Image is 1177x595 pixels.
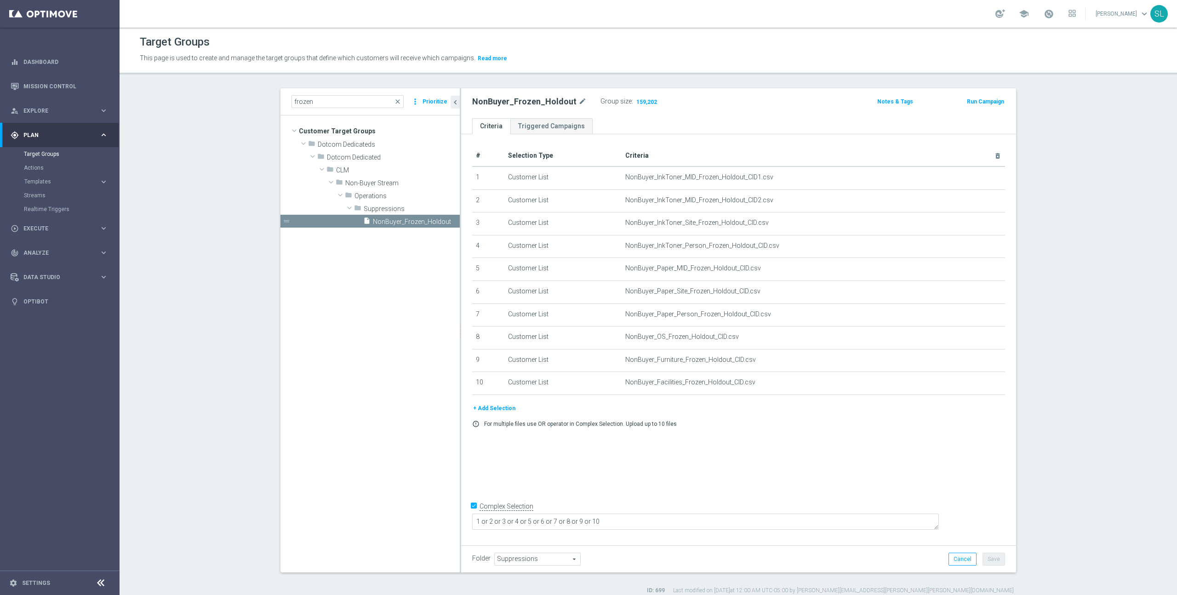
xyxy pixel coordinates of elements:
button: Notes & Tags [876,97,914,107]
i: keyboard_arrow_right [99,224,108,233]
a: Streams [24,192,96,199]
i: settings [9,579,17,587]
button: chevron_left [451,96,460,109]
span: NonBuyer_Facilities_Frozen_Holdout_CID.csv [625,378,755,386]
td: Customer List [504,349,622,372]
button: gps_fixed Plan keyboard_arrow_right [10,132,109,139]
div: Explore [11,107,99,115]
i: more_vert [411,95,420,108]
i: folder [336,178,343,189]
div: Actions [24,161,119,175]
button: play_circle_outline Execute keyboard_arrow_right [10,225,109,232]
a: Realtime Triggers [24,206,96,213]
i: insert_drive_file [363,217,371,228]
i: person_search [11,107,19,115]
i: keyboard_arrow_right [99,131,108,139]
i: delete_forever [994,152,1001,160]
a: Triggered Campaigns [510,118,593,134]
i: lightbulb [11,297,19,306]
span: NonBuyer_InkToner_Person_Frozen_Holdout_CID.csv [625,242,779,250]
span: Operations [354,192,460,200]
span: NonBuyer_InkToner_MID_Frozen_Holdout_CID2.csv [625,196,773,204]
div: Data Studio keyboard_arrow_right [10,274,109,281]
button: Templates keyboard_arrow_right [24,178,109,185]
div: Realtime Triggers [24,202,119,216]
i: track_changes [11,249,19,257]
td: 8 [472,326,504,349]
i: equalizer [11,58,19,66]
td: Customer List [504,189,622,212]
button: Save [983,553,1005,566]
td: Customer List [504,326,622,349]
td: 2 [472,189,504,212]
td: 5 [472,258,504,281]
th: Selection Type [504,145,622,166]
i: error_outline [472,420,480,428]
button: Run Campaign [966,97,1005,107]
label: : [632,97,633,105]
span: NonBuyer_Frozen_Holdout [373,218,460,226]
span: Dotcom Dedicateds [318,141,460,149]
span: NonBuyer_OS_Frozen_Holdout_CID.csv [625,333,739,341]
button: Cancel [948,553,977,566]
a: [PERSON_NAME]keyboard_arrow_down [1095,7,1150,21]
a: Optibot [23,289,108,314]
span: Customer Target Groups [299,125,460,137]
div: Templates [24,175,119,189]
span: Plan [23,132,99,138]
input: Quick find group or folder [291,95,404,108]
h1: Target Groups [140,35,210,49]
td: Customer List [504,258,622,281]
a: Dashboard [23,50,108,74]
i: mode_edit [578,96,587,107]
button: equalizer Dashboard [10,58,109,66]
td: 9 [472,349,504,372]
span: Templates [24,179,90,184]
div: Optibot [11,289,108,314]
div: Execute [11,224,99,233]
span: NonBuyer_Paper_MID_Frozen_Holdout_CID.csv [625,264,761,272]
div: Dashboard [11,50,108,74]
span: Analyze [23,250,99,256]
span: Criteria [625,152,649,159]
div: Data Studio [11,273,99,281]
span: NonBuyer_Paper_Site_Frozen_Holdout_CID.csv [625,287,760,295]
span: 159,202 [635,98,658,107]
label: Group size [600,97,632,105]
i: keyboard_arrow_right [99,177,108,186]
label: Folder [472,555,491,562]
label: ID: 699 [647,587,665,595]
span: NonBuyer_InkToner_MID_Frozen_Holdout_CID1.csv [625,173,773,181]
span: school [1019,9,1029,19]
td: 7 [472,303,504,326]
a: Actions [24,164,96,172]
td: Customer List [504,303,622,326]
span: NonBuyer_InkToner_Site_Frozen_Holdout_CID.csv [625,219,769,227]
button: track_changes Analyze keyboard_arrow_right [10,249,109,257]
span: This page is used to create and manage the target groups that define which customers will receive... [140,54,475,62]
th: # [472,145,504,166]
div: Analyze [11,249,99,257]
i: folder [308,140,315,150]
span: Execute [23,226,99,231]
a: Mission Control [23,74,108,98]
span: Non-Buyer Stream [345,179,460,187]
td: Customer List [504,166,622,189]
p: For multiple files use OR operator in Complex Selection. Upload up to 10 files [484,420,677,428]
div: Mission Control [11,74,108,98]
div: Streams [24,189,119,202]
td: 1 [472,166,504,189]
td: Customer List [504,235,622,258]
i: chevron_left [451,98,460,107]
div: Templates [24,179,99,184]
span: Data Studio [23,275,99,280]
div: SL [1150,5,1168,23]
label: Complex Selection [480,502,533,511]
i: keyboard_arrow_right [99,106,108,115]
i: folder [317,153,325,163]
i: folder [354,204,361,215]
